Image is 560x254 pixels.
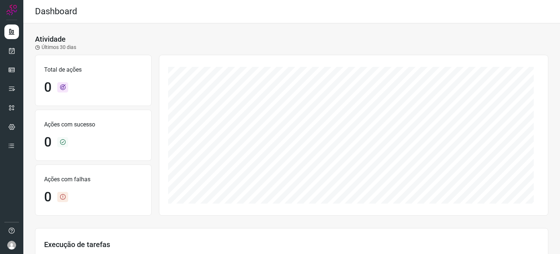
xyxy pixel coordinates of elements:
[44,240,539,249] h3: Execução de tarefas
[44,120,143,129] p: Ações com sucesso
[35,43,76,51] p: Últimos 30 dias
[6,4,17,15] img: Logo
[44,80,51,95] h1: 0
[44,65,143,74] p: Total de ações
[7,241,16,250] img: avatar-user-boy.jpg
[44,134,51,150] h1: 0
[44,189,51,205] h1: 0
[44,175,143,184] p: Ações com falhas
[35,6,77,17] h2: Dashboard
[35,35,66,43] h3: Atividade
